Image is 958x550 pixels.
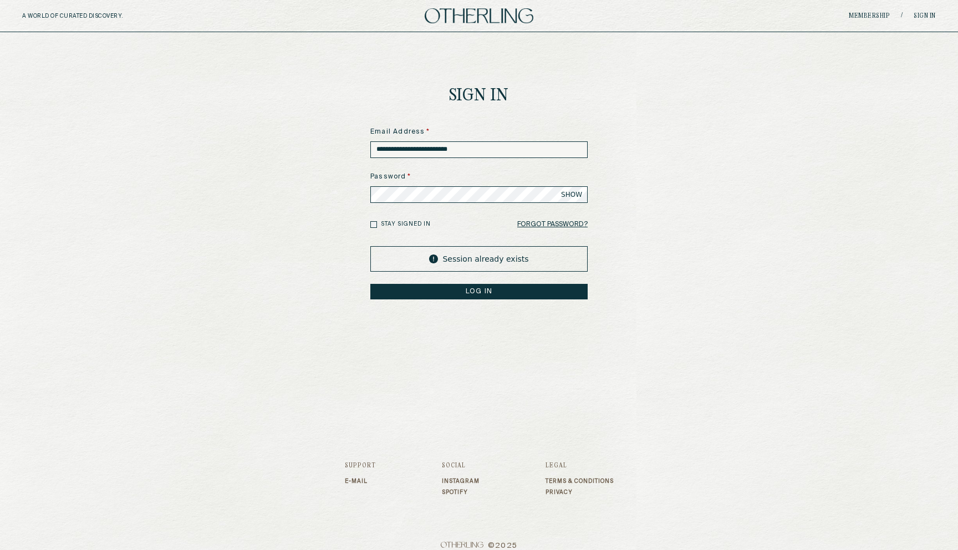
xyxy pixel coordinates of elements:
[849,13,890,19] a: Membership
[546,489,614,496] a: Privacy
[370,172,588,182] label: Password
[546,462,614,469] h3: Legal
[546,478,614,485] a: Terms & Conditions
[442,462,480,469] h3: Social
[914,13,936,19] a: Sign in
[345,462,376,469] h3: Support
[442,478,480,485] a: Instagram
[517,217,588,232] a: Forgot Password?
[901,12,903,20] span: /
[561,190,582,199] span: SHOW
[381,220,431,228] label: Stay signed in
[449,88,509,105] h1: Sign In
[345,478,376,485] a: E-mail
[442,489,480,496] a: Spotify
[370,127,588,137] label: Email Address
[22,13,171,19] h5: A WORLD OF CURATED DISCOVERY.
[425,8,533,23] img: logo
[370,284,588,299] button: LOG IN
[370,246,588,272] div: Session already exists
